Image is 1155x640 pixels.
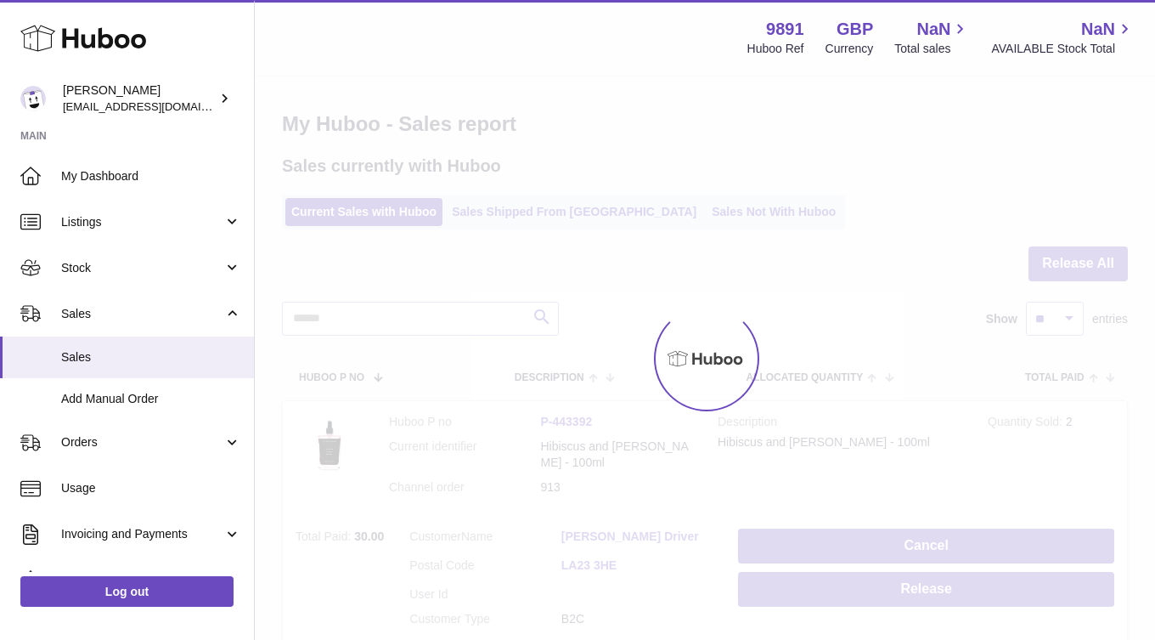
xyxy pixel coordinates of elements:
img: ro@thebitterclub.co.uk [20,86,46,111]
span: Total sales [894,41,970,57]
span: My Dashboard [61,168,241,184]
a: NaN AVAILABLE Stock Total [991,18,1135,57]
span: [EMAIL_ADDRESS][DOMAIN_NAME] [63,99,250,113]
span: NaN [1081,18,1115,41]
span: NaN [916,18,950,41]
span: Stock [61,260,223,276]
div: [PERSON_NAME] [63,82,216,115]
span: Sales [61,306,223,322]
div: Currency [825,41,874,57]
a: Log out [20,576,234,607]
span: Add Manual Order [61,391,241,407]
span: Orders [61,434,223,450]
span: Listings [61,214,223,230]
span: Invoicing and Payments [61,526,223,542]
a: NaN Total sales [894,18,970,57]
span: Usage [61,480,241,496]
strong: GBP [837,18,873,41]
div: Huboo Ref [747,41,804,57]
strong: 9891 [766,18,804,41]
span: Sales [61,349,241,365]
span: AVAILABLE Stock Total [991,41,1135,57]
